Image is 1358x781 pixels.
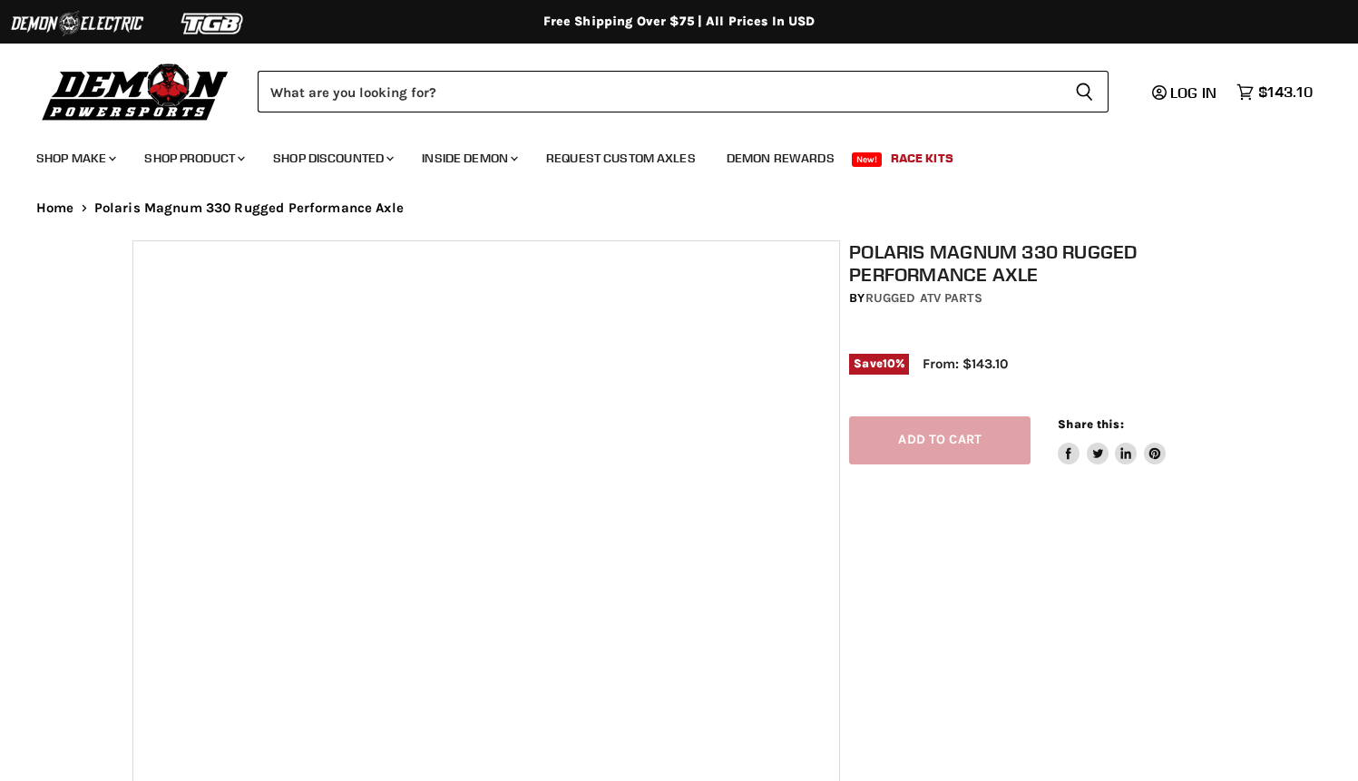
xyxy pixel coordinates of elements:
[259,140,405,177] a: Shop Discounted
[258,71,1060,112] input: Search
[849,240,1235,286] h1: Polaris Magnum 330 Rugged Performance Axle
[36,59,235,123] img: Demon Powersports
[1227,79,1322,105] a: $143.10
[9,6,145,41] img: Demon Electric Logo 2
[923,356,1008,372] span: From: $143.10
[532,140,709,177] a: Request Custom Axles
[36,200,74,216] a: Home
[258,71,1109,112] form: Product
[131,140,256,177] a: Shop Product
[849,354,909,374] span: Save %
[94,200,404,216] span: Polaris Magnum 330 Rugged Performance Axle
[23,140,127,177] a: Shop Make
[145,6,281,41] img: TGB Logo 2
[852,152,883,167] span: New!
[1060,71,1109,112] button: Search
[1170,83,1216,102] span: Log in
[1058,416,1166,464] aside: Share this:
[408,140,529,177] a: Inside Demon
[865,290,982,306] a: Rugged ATV Parts
[1058,417,1123,431] span: Share this:
[713,140,848,177] a: Demon Rewards
[849,288,1235,308] div: by
[883,356,895,370] span: 10
[23,132,1308,177] ul: Main menu
[1144,84,1227,101] a: Log in
[1258,83,1313,101] span: $143.10
[877,140,967,177] a: Race Kits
